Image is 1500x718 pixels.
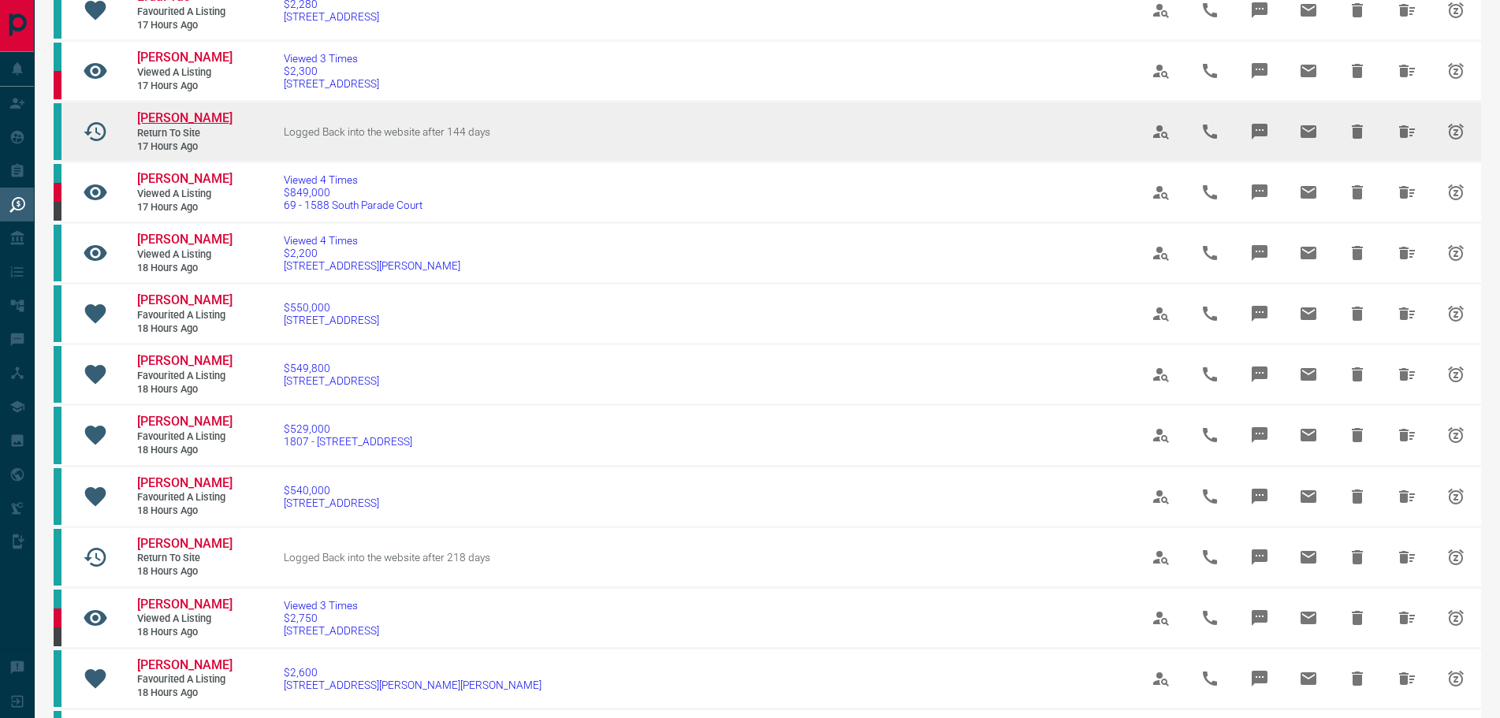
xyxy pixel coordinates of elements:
[284,301,379,326] a: $550,000[STREET_ADDRESS]
[137,248,232,262] span: Viewed a Listing
[137,536,232,552] a: [PERSON_NAME]
[1191,234,1229,272] span: Call
[1191,478,1229,515] span: Call
[137,536,233,551] span: [PERSON_NAME]
[54,285,61,342] div: condos.ca
[54,650,61,707] div: condos.ca
[1290,355,1327,393] span: Email
[1338,52,1376,90] span: Hide
[54,590,61,608] div: condos.ca
[284,484,379,497] span: $540,000
[284,247,460,259] span: $2,200
[1142,52,1180,90] span: View Profile
[1437,599,1475,637] span: Snooze
[137,80,232,93] span: 17 hours ago
[54,407,61,463] div: condos.ca
[137,171,233,186] span: [PERSON_NAME]
[1241,599,1279,637] span: Message
[137,491,232,504] span: Favourited a Listing
[137,6,232,19] span: Favourited a Listing
[137,50,232,66] a: [PERSON_NAME]
[137,565,232,578] span: 18 hours ago
[1241,173,1279,211] span: Message
[1142,478,1180,515] span: View Profile
[137,66,232,80] span: Viewed a Listing
[54,627,61,646] div: mrloft.ca
[54,468,61,525] div: condos.ca
[1437,295,1475,333] span: Snooze
[1338,416,1376,454] span: Hide
[284,666,542,679] span: $2,600
[1338,295,1376,333] span: Hide
[1290,234,1327,272] span: Email
[137,19,232,32] span: 17 hours ago
[1241,416,1279,454] span: Message
[1241,113,1279,151] span: Message
[137,171,232,188] a: [PERSON_NAME]
[1191,538,1229,576] span: Call
[1290,295,1327,333] span: Email
[137,50,233,65] span: [PERSON_NAME]
[54,608,61,627] div: property.ca
[284,551,490,564] span: Logged Back into the website after 218 days
[1241,52,1279,90] span: Message
[1142,295,1180,333] span: View Profile
[1241,295,1279,333] span: Message
[1290,478,1327,515] span: Email
[284,666,542,691] a: $2,600[STREET_ADDRESS][PERSON_NAME][PERSON_NAME]
[137,322,232,336] span: 18 hours ago
[1142,173,1180,211] span: View Profile
[1388,599,1426,637] span: Hide All from Caio Fernandes Castro
[137,292,233,307] span: [PERSON_NAME]
[137,552,232,565] span: Return to Site
[137,444,232,457] span: 18 hours ago
[1142,599,1180,637] span: View Profile
[54,346,61,403] div: condos.ca
[1241,355,1279,393] span: Message
[137,188,232,201] span: Viewed a Listing
[1191,295,1229,333] span: Call
[137,370,232,383] span: Favourited a Listing
[137,414,233,429] span: [PERSON_NAME]
[137,232,232,248] a: [PERSON_NAME]
[1142,660,1180,698] span: View Profile
[1142,113,1180,151] span: View Profile
[1191,52,1229,90] span: Call
[1437,173,1475,211] span: Snooze
[1388,113,1426,151] span: Hide All from Aditya subramaniam Sivasubramaniam
[1437,113,1475,151] span: Snooze
[1241,660,1279,698] span: Message
[284,612,379,624] span: $2,750
[284,186,422,199] span: $849,000
[137,140,232,154] span: 17 hours ago
[1191,416,1229,454] span: Call
[54,202,61,221] div: mrloft.ca
[137,127,232,140] span: Return to Site
[1437,355,1475,393] span: Snooze
[137,353,233,368] span: [PERSON_NAME]
[284,599,379,637] a: Viewed 3 Times$2,750[STREET_ADDRESS]
[137,353,232,370] a: [PERSON_NAME]
[284,52,379,65] span: Viewed 3 Times
[284,52,379,90] a: Viewed 3 Times$2,300[STREET_ADDRESS]
[284,435,412,448] span: 1807 - [STREET_ADDRESS]
[137,657,232,674] a: [PERSON_NAME]
[137,673,232,686] span: Favourited a Listing
[284,484,379,509] a: $540,000[STREET_ADDRESS]
[1388,355,1426,393] span: Hide All from Kimberley McFarlane
[137,383,232,396] span: 18 hours ago
[1338,478,1376,515] span: Hide
[1290,113,1327,151] span: Email
[137,292,232,309] a: [PERSON_NAME]
[137,475,233,490] span: [PERSON_NAME]
[1290,660,1327,698] span: Email
[284,374,379,387] span: [STREET_ADDRESS]
[1338,355,1376,393] span: Hide
[1338,599,1376,637] span: Hide
[1338,173,1376,211] span: Hide
[1191,355,1229,393] span: Call
[1142,538,1180,576] span: View Profile
[284,259,460,272] span: [STREET_ADDRESS][PERSON_NAME]
[284,173,422,186] span: Viewed 4 Times
[1142,355,1180,393] span: View Profile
